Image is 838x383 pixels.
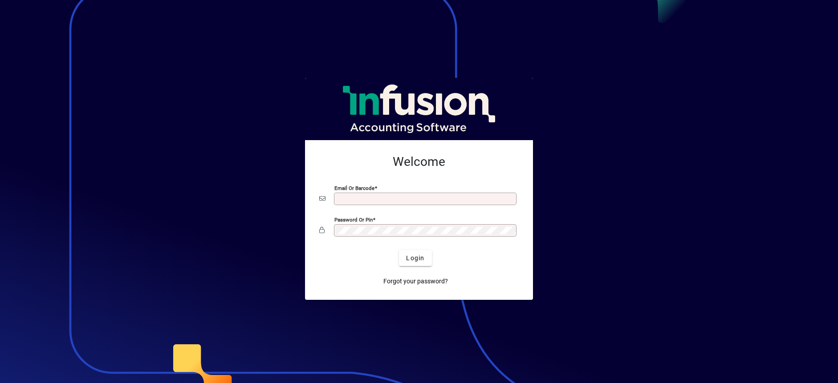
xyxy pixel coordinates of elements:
[406,254,424,263] span: Login
[334,217,373,223] mat-label: Password or Pin
[380,273,452,289] a: Forgot your password?
[319,154,519,169] h2: Welcome
[383,277,448,286] span: Forgot your password?
[399,250,431,266] button: Login
[334,185,374,191] mat-label: Email or Barcode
